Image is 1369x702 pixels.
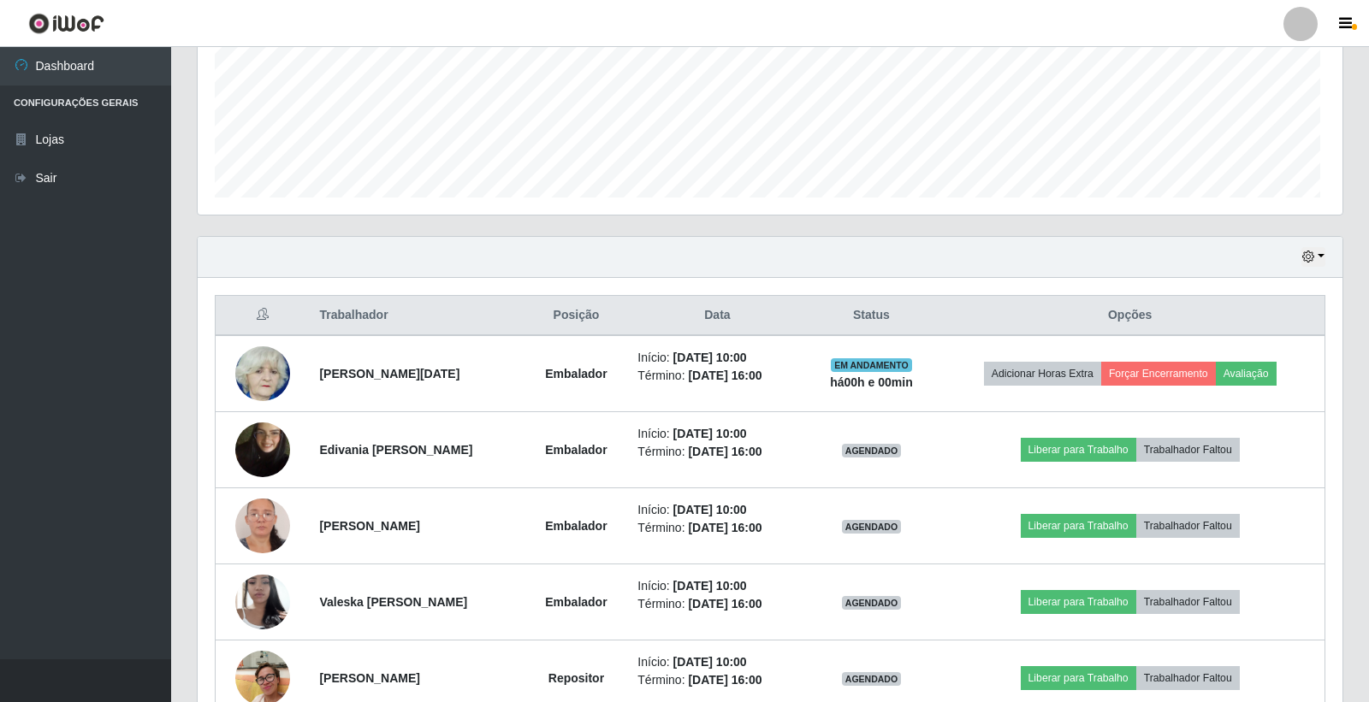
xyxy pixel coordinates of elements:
th: Opções [935,296,1325,336]
img: 1715090170415.jpeg [235,467,290,586]
li: Término: [637,443,797,461]
img: 1657005856097.jpeg [235,343,290,404]
time: [DATE] 16:00 [688,521,762,534]
li: Início: [637,501,797,519]
li: Início: [637,349,797,367]
strong: Embalador [545,443,607,457]
strong: Valeska [PERSON_NAME] [319,595,467,609]
strong: Repositor [548,671,604,685]
button: Trabalhador Faltou [1136,666,1240,690]
li: Término: [637,519,797,537]
button: Liberar para Trabalho [1021,666,1136,690]
strong: [PERSON_NAME][DATE] [319,367,459,380]
strong: [PERSON_NAME] [319,671,419,685]
button: Liberar para Trabalho [1021,438,1136,462]
li: Término: [637,595,797,613]
li: Término: [637,367,797,385]
th: Trabalhador [309,296,524,336]
th: Status [808,296,936,336]
time: [DATE] 10:00 [673,427,747,440]
button: Trabalhador Faltou [1136,438,1240,462]
span: AGENDADO [842,596,902,610]
span: AGENDADO [842,444,902,457]
time: [DATE] 10:00 [673,351,747,364]
img: 1705544569716.jpeg [235,401,290,498]
strong: Embalador [545,367,607,380]
button: Forçar Encerramento [1101,362,1216,386]
button: Liberar para Trabalho [1021,590,1136,614]
span: AGENDADO [842,520,902,534]
span: EM ANDAMENTO [831,358,912,372]
button: Adicionar Horas Extra [984,362,1101,386]
time: [DATE] 16:00 [688,445,762,458]
strong: Edivania [PERSON_NAME] [319,443,472,457]
th: Posição [525,296,628,336]
time: [DATE] 10:00 [673,579,747,593]
time: [DATE] 16:00 [688,673,762,687]
button: Trabalhador Faltou [1136,514,1240,538]
th: Data [627,296,807,336]
strong: Embalador [545,595,607,609]
button: Avaliação [1216,362,1277,386]
li: Início: [637,577,797,595]
span: AGENDADO [842,672,902,686]
button: Liberar para Trabalho [1021,514,1136,538]
button: Trabalhador Faltou [1136,590,1240,614]
li: Início: [637,653,797,671]
li: Término: [637,671,797,689]
strong: [PERSON_NAME] [319,519,419,533]
time: [DATE] 10:00 [673,503,747,516]
li: Início: [637,425,797,443]
strong: há 00 h e 00 min [830,375,913,389]
time: [DATE] 16:00 [688,369,762,382]
time: [DATE] 16:00 [688,597,762,611]
strong: Embalador [545,519,607,533]
img: CoreUI Logo [28,13,104,34]
img: 1752762561189.jpeg [235,565,290,638]
time: [DATE] 10:00 [673,655,747,669]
